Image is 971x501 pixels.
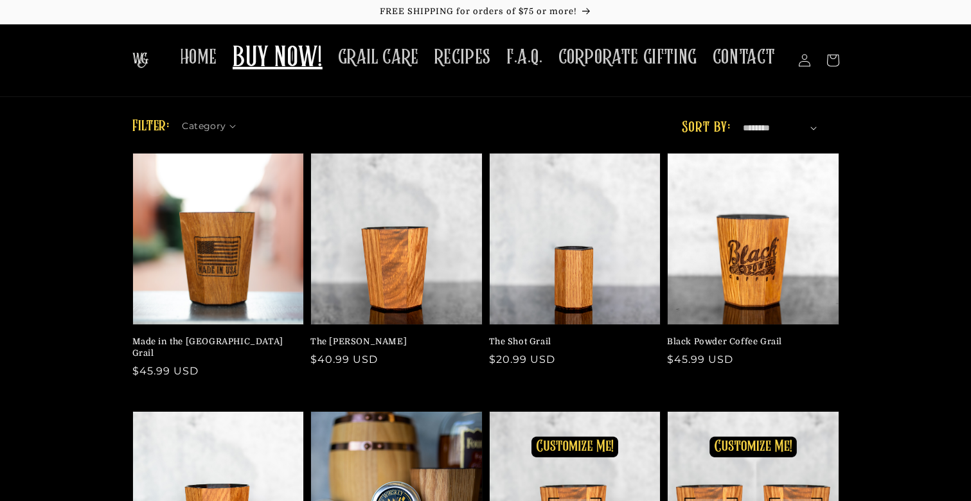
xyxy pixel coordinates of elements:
span: GRAIL CARE [338,45,419,70]
span: CORPORATE GIFTING [558,45,697,70]
a: The [PERSON_NAME] [310,336,475,347]
a: HOME [172,37,225,78]
img: The Whiskey Grail [132,53,148,68]
span: HOME [180,45,217,70]
h2: Filter: [132,115,170,138]
a: The Shot Grail [489,336,654,347]
a: F.A.Q. [499,37,551,78]
a: GRAIL CARE [330,37,427,78]
a: BUY NOW! [225,33,330,84]
label: Sort by: [682,120,730,136]
summary: Category [182,116,244,130]
a: RECIPES [427,37,499,78]
a: CORPORATE GIFTING [551,37,705,78]
a: CONTACT [705,37,783,78]
span: Category [182,119,226,133]
p: FREE SHIPPING for orders of $75 or more! [13,6,958,17]
span: F.A.Q. [506,45,543,70]
span: RECIPES [434,45,491,70]
span: CONTACT [713,45,776,70]
a: Made in the [GEOGRAPHIC_DATA] Grail [132,336,297,359]
span: BUY NOW! [233,41,323,76]
a: Black Powder Coffee Grail [667,336,832,347]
